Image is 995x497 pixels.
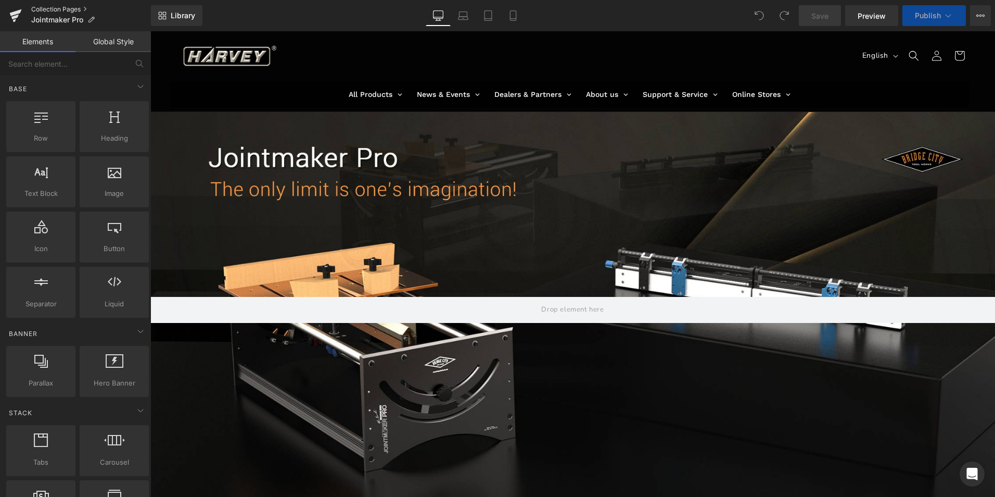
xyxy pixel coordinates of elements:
[960,462,985,487] div: Open Intercom Messenger
[426,5,451,26] a: Desktop
[8,329,39,339] span: Banner
[83,457,146,468] span: Carousel
[970,5,991,26] button: More
[915,11,941,20] span: Publish
[811,10,828,21] span: Save
[266,58,320,68] span: News & Events
[752,13,775,36] summary: Search
[9,457,72,468] span: Tabs
[485,50,575,76] a: Support & Service
[428,50,485,76] a: About us
[9,133,72,144] span: Row
[8,408,33,418] span: Stack
[8,84,28,94] span: Base
[75,31,151,52] a: Global Style
[337,50,428,76] a: Dealers & Partners
[151,5,202,26] a: New Library
[492,58,557,68] span: Support & Service
[344,58,411,68] span: Dealers & Partners
[712,19,738,30] span: English
[902,5,966,26] button: Publish
[83,378,146,389] span: Hero Banner
[22,4,145,44] a: Harvey Industries Co.,Ltd
[451,5,476,26] a: Laptop
[501,5,526,26] a: Mobile
[259,50,337,76] a: News & Events
[706,15,752,34] button: English
[9,299,72,309] span: Separator
[575,50,647,76] a: Online Stores
[191,50,259,76] a: All Products
[845,5,898,26] a: Preview
[31,16,83,24] span: Jointmaker Pro
[83,133,146,144] span: Heading
[9,188,72,199] span: Text Block
[858,10,886,21] span: Preview
[31,5,151,14] a: Collection Pages
[582,58,630,68] span: Online Stores
[9,378,72,389] span: Parallax
[83,188,146,199] span: Image
[436,58,468,68] span: About us
[83,299,146,309] span: Liquid
[83,243,146,254] span: Button
[26,8,141,41] img: Harvey Industries Co.,Ltd
[9,243,72,254] span: Icon
[198,58,242,68] span: All Products
[476,5,501,26] a: Tablet
[171,11,195,20] span: Library
[749,5,770,26] button: Undo
[774,5,795,26] button: Redo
